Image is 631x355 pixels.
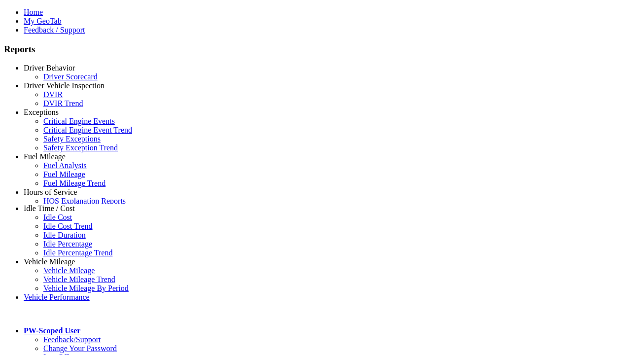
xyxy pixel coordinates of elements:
h3: Reports [4,44,627,55]
a: Fuel Mileage [43,170,85,178]
a: HOS Explanation Reports [43,197,126,205]
a: Idle Cost Trend [43,222,93,230]
a: Driver Behavior [24,64,75,72]
a: Fuel Mileage [24,152,66,161]
a: Fuel Mileage Trend [43,179,105,187]
a: PW-Scoped User [24,326,80,335]
a: My GeoTab [24,17,62,25]
a: Safety Exceptions [43,135,101,143]
a: Idle Percentage [43,240,92,248]
a: Critical Engine Event Trend [43,126,132,134]
a: Feedback/Support [43,335,101,344]
a: Driver Vehicle Inspection [24,81,105,90]
a: Feedback / Support [24,26,85,34]
a: Home [24,8,43,16]
a: Critical Engine Events [43,117,115,125]
a: Idle Time / Cost [24,204,75,213]
a: Vehicle Mileage [43,266,95,275]
a: Change Your Password [43,344,117,353]
a: Vehicle Mileage [24,257,75,266]
a: DVIR Trend [43,99,83,107]
a: Vehicle Mileage By Period [43,284,129,292]
a: Vehicle Performance [24,293,90,301]
a: Idle Percentage Trend [43,248,112,257]
a: Safety Exception Trend [43,143,118,152]
a: Idle Duration [43,231,86,239]
a: DVIR [43,90,63,99]
a: Hours of Service [24,188,77,196]
a: Vehicle Mileage Trend [43,275,115,284]
a: Fuel Analysis [43,161,87,170]
a: Driver Scorecard [43,72,98,81]
a: Exceptions [24,108,59,116]
a: Idle Cost [43,213,72,221]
